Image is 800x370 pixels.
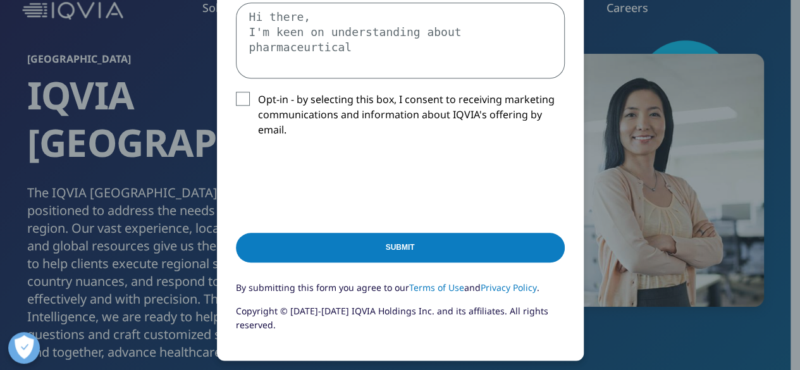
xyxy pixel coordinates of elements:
[236,92,565,144] label: Opt-in - by selecting this box, I consent to receiving marketing communications and information a...
[236,157,428,207] iframe: reCAPTCHA
[236,233,565,262] input: Submit
[8,332,40,364] button: Open Preferences
[236,304,565,342] p: Copyright © [DATE]-[DATE] IQVIA Holdings Inc. and its affiliates. All rights reserved.
[409,281,464,293] a: Terms of Use
[481,281,537,293] a: Privacy Policy
[236,281,565,304] p: By submitting this form you agree to our and .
